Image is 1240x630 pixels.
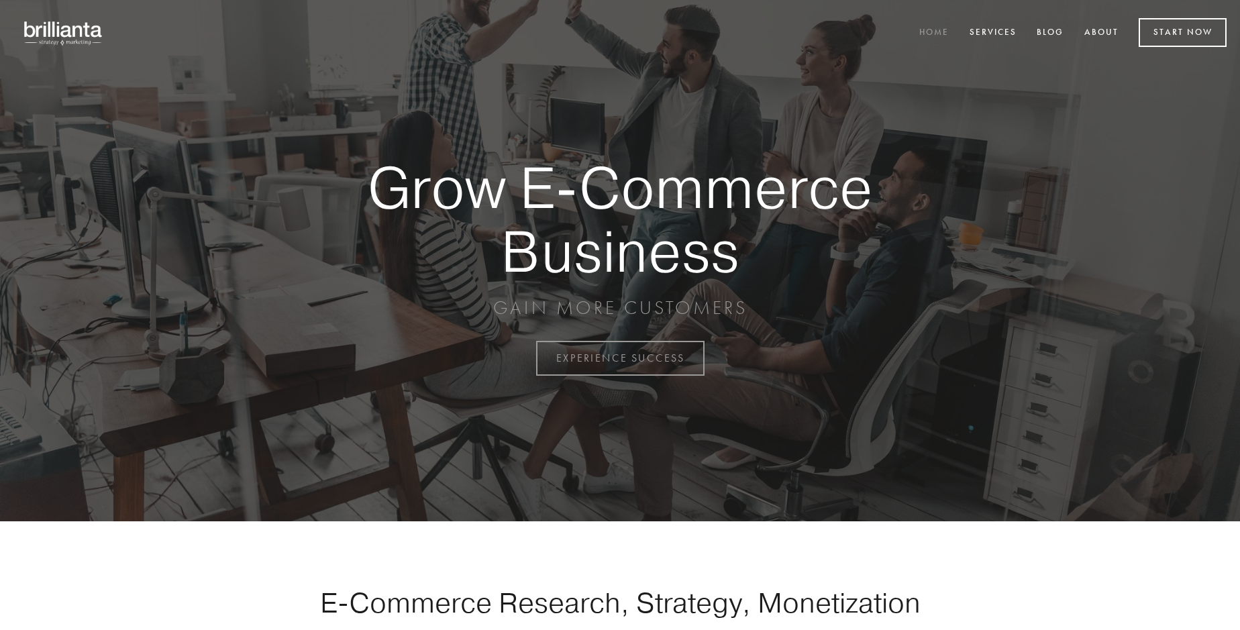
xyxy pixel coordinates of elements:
p: GAIN MORE CUSTOMERS [321,296,919,320]
h1: E-Commerce Research, Strategy, Monetization [278,586,962,619]
a: About [1076,22,1127,44]
a: Home [911,22,958,44]
a: EXPERIENCE SUCCESS [536,341,705,376]
img: brillianta - research, strategy, marketing [13,13,114,52]
a: Blog [1028,22,1072,44]
strong: Grow E-Commerce Business [321,156,919,282]
a: Services [961,22,1025,44]
a: Start Now [1139,18,1227,47]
